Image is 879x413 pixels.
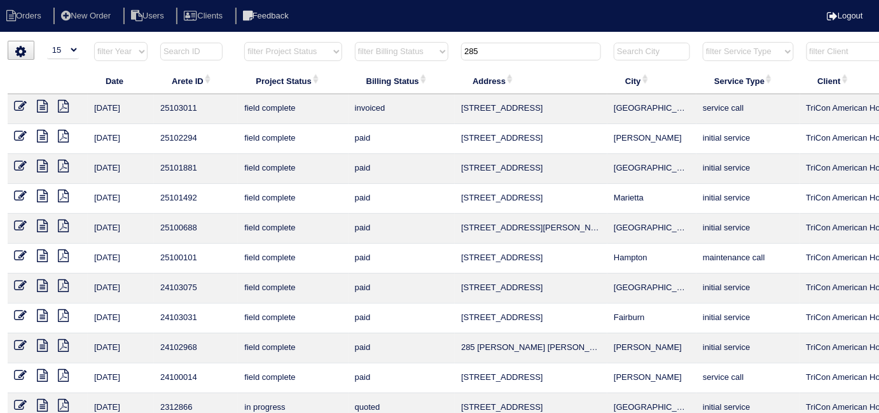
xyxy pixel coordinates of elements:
td: 24102968 [154,333,238,363]
a: Logout [827,11,863,20]
td: 25101881 [154,154,238,184]
td: field complete [238,154,348,184]
td: 24100014 [154,363,238,393]
td: [GEOGRAPHIC_DATA] [607,214,696,244]
th: Project Status: activate to sort column ascending [238,67,348,94]
td: service call [696,94,799,124]
td: paid [349,274,455,304]
td: invoiced [349,94,455,124]
td: paid [349,304,455,333]
td: [STREET_ADDRESS][PERSON_NAME] [455,214,607,244]
td: 25103011 [154,94,238,124]
input: Search City [614,43,690,60]
td: [DATE] [88,214,154,244]
td: initial service [696,214,799,244]
td: field complete [238,363,348,393]
td: paid [349,154,455,184]
td: Marietta [607,184,696,214]
td: [DATE] [88,333,154,363]
li: Feedback [235,8,299,25]
th: Address: activate to sort column ascending [455,67,607,94]
td: initial service [696,333,799,363]
td: [STREET_ADDRESS] [455,94,607,124]
td: 24103031 [154,304,238,333]
td: [DATE] [88,184,154,214]
td: [STREET_ADDRESS] [455,363,607,393]
td: paid [349,184,455,214]
td: paid [349,333,455,363]
th: Arete ID: activate to sort column ascending [154,67,238,94]
td: 24103075 [154,274,238,304]
td: field complete [238,333,348,363]
td: 25100101 [154,244,238,274]
td: [GEOGRAPHIC_DATA] [607,154,696,184]
td: initial service [696,274,799,304]
th: Billing Status: activate to sort column ascending [349,67,455,94]
td: Hampton [607,244,696,274]
td: [PERSON_NAME] [607,124,696,154]
td: [GEOGRAPHIC_DATA] [607,274,696,304]
td: 285 [PERSON_NAME] [PERSON_NAME] Trail [455,333,607,363]
li: Users [123,8,174,25]
td: [DATE] [88,244,154,274]
td: initial service [696,184,799,214]
th: Service Type: activate to sort column ascending [696,67,799,94]
input: Search Address [461,43,601,60]
td: [PERSON_NAME] [607,333,696,363]
td: [DATE] [88,154,154,184]
td: [DATE] [88,124,154,154]
td: 25101492 [154,184,238,214]
td: [STREET_ADDRESS] [455,274,607,304]
td: service call [696,363,799,393]
td: paid [349,214,455,244]
td: field complete [238,244,348,274]
a: Clients [176,11,233,20]
td: initial service [696,304,799,333]
td: field complete [238,274,348,304]
td: field complete [238,184,348,214]
td: field complete [238,304,348,333]
td: field complete [238,214,348,244]
td: Fairburn [607,304,696,333]
td: 25100688 [154,214,238,244]
td: [GEOGRAPHIC_DATA] [607,94,696,124]
th: City: activate to sort column ascending [607,67,696,94]
td: initial service [696,154,799,184]
li: Clients [176,8,233,25]
td: [STREET_ADDRESS] [455,124,607,154]
td: paid [349,124,455,154]
td: [DATE] [88,94,154,124]
input: Search ID [160,43,223,60]
td: initial service [696,124,799,154]
th: Date [88,67,154,94]
td: [STREET_ADDRESS] [455,304,607,333]
td: [STREET_ADDRESS] [455,154,607,184]
td: [STREET_ADDRESS] [455,244,607,274]
td: [DATE] [88,304,154,333]
td: 25102294 [154,124,238,154]
td: [PERSON_NAME] [607,363,696,393]
a: New Order [53,11,121,20]
a: Users [123,11,174,20]
td: [DATE] [88,274,154,304]
td: paid [349,244,455,274]
td: maintenance call [696,244,799,274]
td: [DATE] [88,363,154,393]
td: [STREET_ADDRESS] [455,184,607,214]
li: New Order [53,8,121,25]
td: paid [349,363,455,393]
td: field complete [238,124,348,154]
td: field complete [238,94,348,124]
